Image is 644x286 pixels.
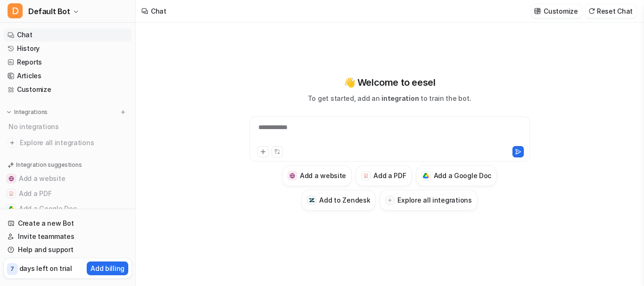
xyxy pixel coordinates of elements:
button: Add a PDFAdd a PDF [355,165,412,186]
button: Add a PDFAdd a PDF [4,186,132,201]
p: Integration suggestions [16,161,82,169]
span: integration [381,94,419,102]
button: Add a websiteAdd a website [282,165,352,186]
p: To get started, add an to train the bot. [308,93,471,103]
p: Customize [544,6,578,16]
a: Explore all integrations [4,136,132,149]
a: Chat [4,28,132,41]
img: Add a Google Doc [8,206,14,212]
div: No integrations [6,119,132,134]
img: explore all integrations [8,138,17,147]
p: Integrations [14,108,48,116]
button: Add a Google DocAdd a Google Doc [416,165,497,186]
span: Default Bot [28,5,70,18]
button: Customize [531,4,581,18]
img: Add a website [289,173,296,179]
img: Add a PDF [8,191,14,196]
p: 👋 Welcome to eesel [344,75,436,90]
button: Add billing [87,261,128,275]
button: Integrations [4,107,50,117]
p: 7 [10,265,14,273]
a: Articles [4,69,132,82]
h3: Add a PDF [373,171,406,180]
button: Add a Google DocAdd a Google Doc [4,201,132,216]
button: Add a websiteAdd a website [4,171,132,186]
a: Create a new Bot [4,217,132,230]
a: Invite teammates [4,230,132,243]
button: Explore all integrations [380,190,477,211]
span: Explore all integrations [20,135,128,150]
button: Add to ZendeskAdd to Zendesk [301,190,376,211]
div: Chat [151,6,166,16]
h3: Add to Zendesk [319,195,370,205]
span: D [8,3,23,18]
img: reset [588,8,595,15]
h3: Explore all integrations [397,195,471,205]
img: menu_add.svg [120,109,126,115]
a: Reports [4,56,132,69]
a: Customize [4,83,132,96]
img: Add a website [8,176,14,181]
h3: Add a Google Doc [434,171,492,180]
img: Add to Zendesk [309,197,315,204]
img: customize [534,8,541,15]
p: days left on trial [19,263,72,273]
p: Add billing [91,263,124,273]
a: History [4,42,132,55]
img: Add a Google Doc [423,173,429,179]
img: expand menu [6,109,12,115]
a: Help and support [4,243,132,256]
img: Add a PDF [363,173,369,179]
h3: Add a website [300,171,346,180]
button: Reset Chat [586,4,636,18]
